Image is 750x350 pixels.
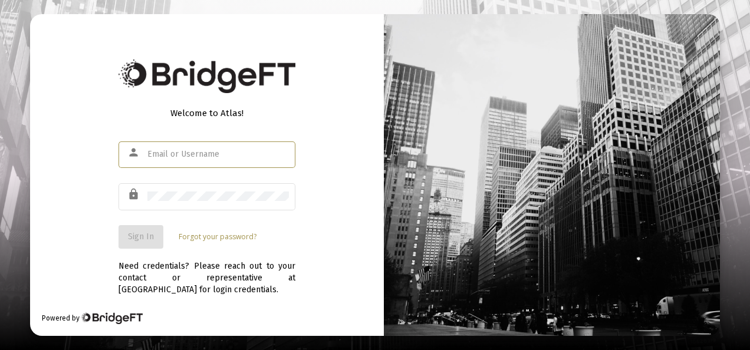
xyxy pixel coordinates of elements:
button: Sign In [119,225,163,249]
a: Forgot your password? [179,231,256,243]
mat-icon: person [127,146,142,160]
input: Email or Username [147,150,289,159]
span: Sign In [128,232,154,242]
mat-icon: lock [127,187,142,202]
div: Welcome to Atlas! [119,107,295,119]
img: Bridge Financial Technology Logo [119,60,295,93]
img: Bridge Financial Technology Logo [81,312,143,324]
div: Need credentials? Please reach out to your contact or representative at [GEOGRAPHIC_DATA] for log... [119,249,295,296]
div: Powered by [42,312,143,324]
